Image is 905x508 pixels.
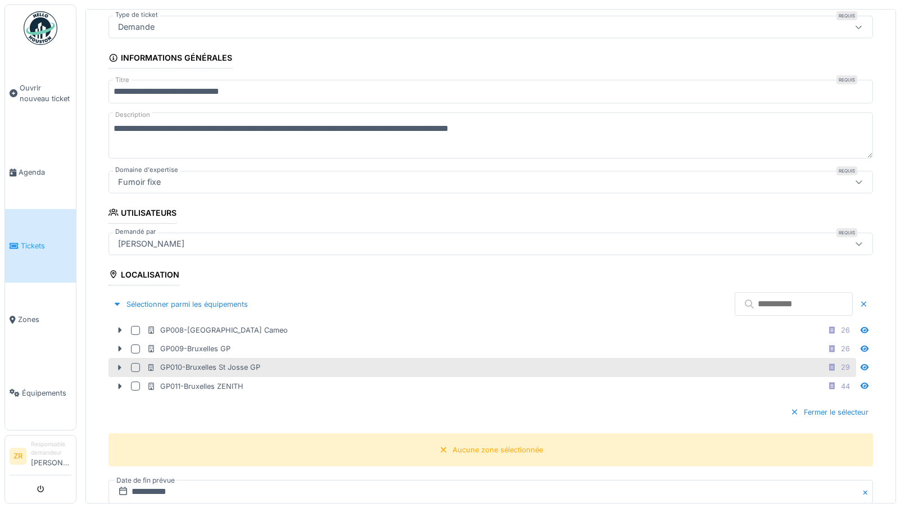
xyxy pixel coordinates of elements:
div: Requis [836,75,857,84]
span: Équipements [22,388,71,398]
div: Requis [836,11,857,20]
div: GP010-Bruxelles St Josse GP [147,362,260,373]
div: GP009-Bruxelles GP [147,343,230,354]
div: GP011-Bruxelles ZENITH [147,381,243,392]
a: Zones [5,283,76,356]
label: Date de fin prévue [115,474,176,487]
div: Requis [836,166,857,175]
div: Responsable demandeur [31,440,71,457]
label: Domaine d'expertise [113,165,180,175]
a: Équipements [5,356,76,430]
span: Zones [18,314,71,325]
li: ZR [10,448,26,465]
div: 26 [841,343,850,354]
button: Close [861,480,873,504]
a: Agenda [5,135,76,209]
a: Ouvrir nouveau ticket [5,51,76,135]
li: [PERSON_NAME] [31,440,71,473]
label: Description [113,108,152,122]
a: ZR Responsable demandeur[PERSON_NAME] [10,440,71,475]
div: Aucune zone sélectionnée [452,444,543,455]
label: Demandé par [113,227,158,237]
span: Ouvrir nouveau ticket [20,83,71,104]
div: Fermer le sélecteur [786,405,873,420]
div: Sélectionner parmi les équipements [108,297,252,312]
div: 29 [841,362,850,373]
span: Tickets [21,241,71,251]
div: [PERSON_NAME] [114,238,189,250]
label: Titre [113,75,132,85]
div: 44 [841,381,850,392]
div: Demande [114,21,159,33]
div: 26 [841,325,850,335]
div: Requis [836,228,857,237]
div: Localisation [108,266,179,285]
label: Type de ticket [113,10,160,20]
span: Agenda [19,167,71,178]
div: Utilisateurs [108,205,177,224]
a: Tickets [5,209,76,283]
img: Badge_color-CXgf-gQk.svg [24,11,57,45]
div: GP008-[GEOGRAPHIC_DATA] Cameo [147,325,288,335]
div: Informations générales [108,49,232,69]
div: Fumoir fixe [114,176,165,188]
